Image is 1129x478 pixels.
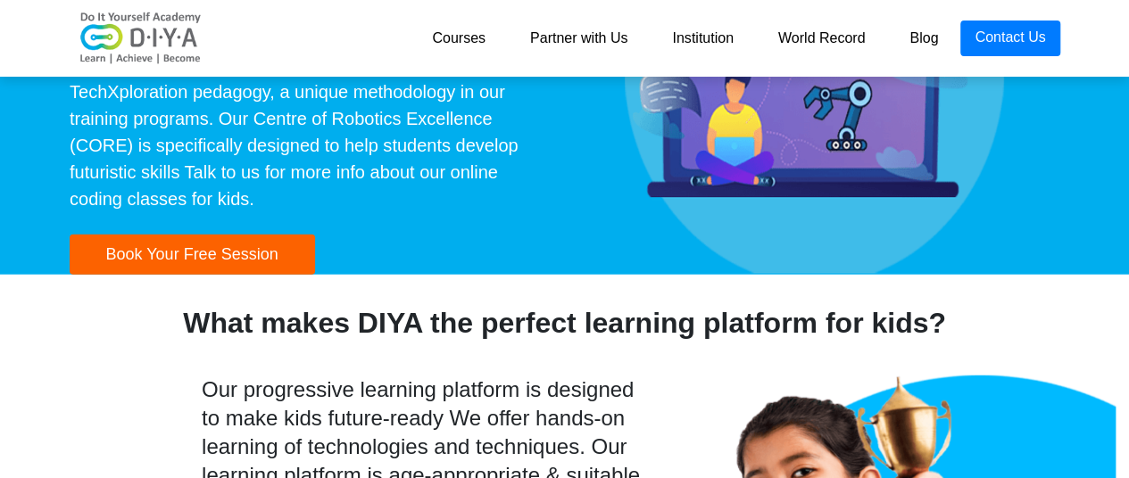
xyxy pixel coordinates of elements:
img: logo-v2.png [70,12,212,65]
a: Book Your Free Session [70,246,315,261]
a: Courses [410,21,508,56]
div: Learning becomes fun at [GEOGRAPHIC_DATA]! We use TechXploration pedagogy, a unique methodology i... [70,52,552,212]
button: Book Your Free Session [70,235,315,275]
a: Partner with Us [508,21,650,56]
a: World Record [756,21,888,56]
a: Institution [650,21,755,56]
a: Blog [887,21,960,56]
a: Contact Us [960,21,1059,56]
